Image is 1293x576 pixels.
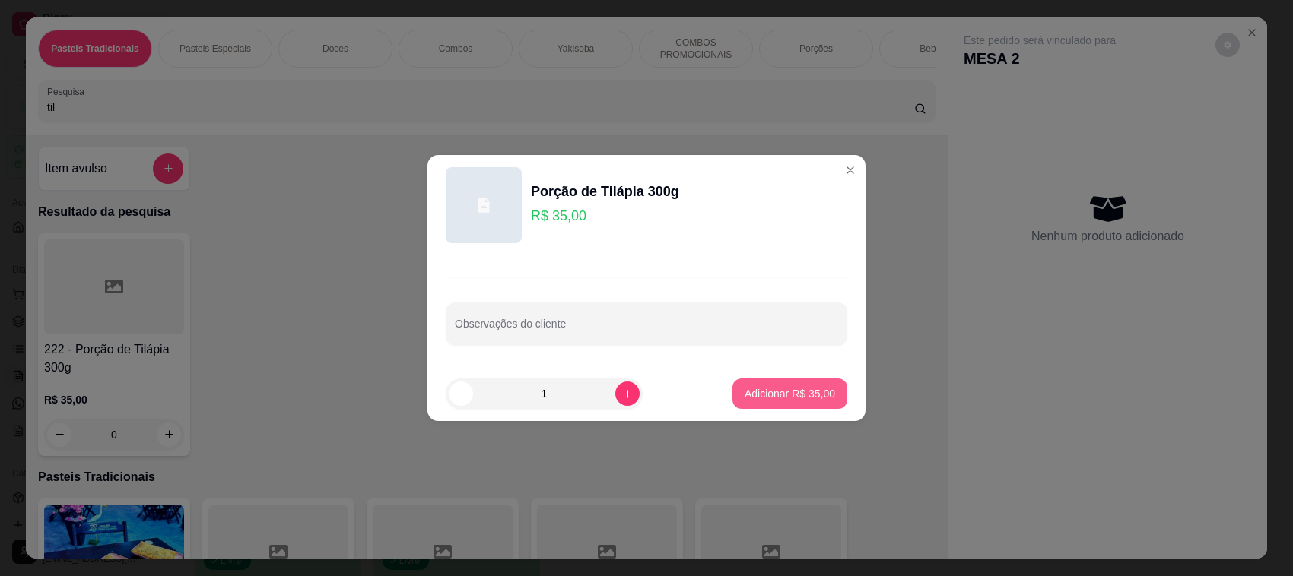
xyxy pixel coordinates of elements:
button: Adicionar R$ 35,00 [732,378,847,409]
p: R$ 35,00 [531,205,679,226]
button: Close [838,158,863,182]
input: Observações do cliente [455,322,838,337]
button: decrease-product-quantity [449,381,473,406]
div: Porção de Tilápia 300g [531,181,679,202]
p: Adicionar R$ 35,00 [745,386,835,401]
button: increase-product-quantity [615,381,640,406]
